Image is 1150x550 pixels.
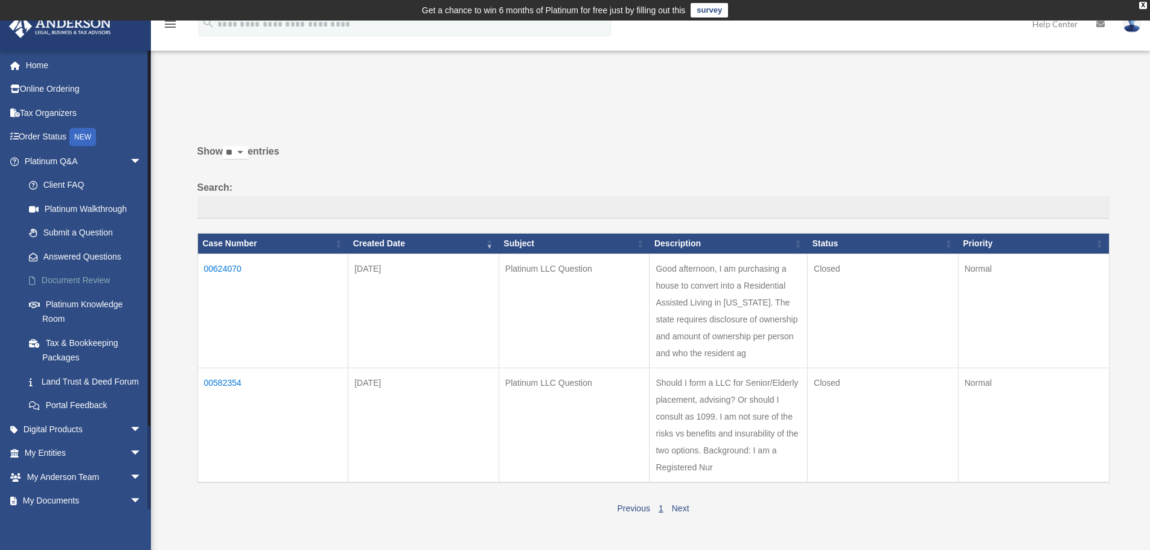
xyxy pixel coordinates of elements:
[499,254,650,368] td: Platinum LLC Question
[348,368,499,482] td: [DATE]
[8,101,160,125] a: Tax Organizers
[5,14,115,38] img: Anderson Advisors Platinum Portal
[808,254,959,368] td: Closed
[17,221,160,245] a: Submit a Question
[691,3,728,18] a: survey
[8,465,160,489] a: My Anderson Teamarrow_drop_down
[197,368,348,482] td: 00582354
[1123,15,1141,33] img: User Pic
[197,196,1110,219] input: Search:
[17,292,160,331] a: Platinum Knowledge Room
[659,504,663,513] a: 1
[422,3,686,18] div: Get a chance to win 6 months of Platinum for free just by filling out this
[17,369,160,394] a: Land Trust & Deed Forum
[499,234,650,254] th: Subject: activate to sort column ascending
[348,254,499,368] td: [DATE]
[8,125,160,150] a: Order StatusNEW
[808,234,959,254] th: Status: activate to sort column ascending
[1139,2,1147,9] div: close
[650,368,808,482] td: Should I form a LLC for Senior/Elderly placement, advising? Or should I consult as 1099. I am not...
[17,331,160,369] a: Tax & Bookkeeping Packages
[163,21,177,31] a: menu
[958,254,1109,368] td: Normal
[130,149,154,174] span: arrow_drop_down
[69,128,96,146] div: NEW
[163,17,177,31] i: menu
[8,77,160,101] a: Online Ordering
[17,197,160,221] a: Platinum Walkthrough
[17,173,160,197] a: Client FAQ
[8,441,160,465] a: My Entitiesarrow_drop_down
[130,465,154,490] span: arrow_drop_down
[17,394,160,418] a: Portal Feedback
[808,368,959,482] td: Closed
[130,489,154,514] span: arrow_drop_down
[499,368,650,482] td: Platinum LLC Question
[8,53,160,77] a: Home
[617,504,650,513] a: Previous
[958,368,1109,482] td: Normal
[130,417,154,442] span: arrow_drop_down
[17,245,154,269] a: Answered Questions
[17,269,160,293] a: Document Review
[197,234,348,254] th: Case Number: activate to sort column ascending
[197,179,1110,219] label: Search:
[223,146,248,160] select: Showentries
[130,441,154,466] span: arrow_drop_down
[348,234,499,254] th: Created Date: activate to sort column ascending
[650,254,808,368] td: Good afternoon, I am purchasing a house to convert into a Residential Assisted Living in [US_STAT...
[197,143,1110,172] label: Show entries
[8,417,160,441] a: Digital Productsarrow_drop_down
[8,149,160,173] a: Platinum Q&Aarrow_drop_down
[650,234,808,254] th: Description: activate to sort column ascending
[958,234,1109,254] th: Priority: activate to sort column ascending
[202,16,215,30] i: search
[672,504,689,513] a: Next
[197,254,348,368] td: 00624070
[8,489,160,513] a: My Documentsarrow_drop_down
